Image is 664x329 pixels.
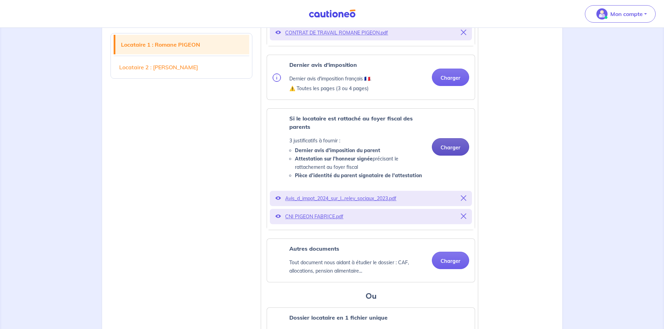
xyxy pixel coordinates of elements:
li: précisant le rattachement au foyer fiscal [295,155,426,171]
div: categoryName: parental-tax-assessment, userCategory: cdi [267,108,475,230]
button: Voir [275,212,281,221]
strong: Dossier locataire en 1 fichier unique [289,314,388,321]
button: Charger [432,138,469,156]
strong: Si le locataire est rattaché au foyer fiscal des parents [289,115,413,130]
button: Voir [275,28,281,38]
button: Voir [275,194,281,203]
img: illu_account_valid_menu.svg [596,8,608,19]
button: Charger [432,252,469,269]
p: Mon compte [610,10,643,18]
button: Charger [432,69,469,86]
strong: Dernier avis d'imposition [289,61,357,68]
img: Cautioneo [306,9,358,18]
a: Locataire 2 : [PERSON_NAME] [114,57,250,77]
button: illu_account_valid_menu.svgMon compte [585,5,656,23]
div: categoryName: other, userCategory: cdi [267,238,475,282]
p: Dernier avis d'imposition français 🇫🇷. [289,75,371,83]
button: Supprimer [461,194,466,203]
h3: Ou [267,291,475,302]
strong: Pièce d’identité du parent signataire de l'attestation [295,172,422,179]
p: Tout document nous aidant à étudier le dossier : CAF, allocations, pension alimentaire... [289,258,426,275]
button: Supprimer [461,212,466,221]
div: categoryName: tax-assessment, userCategory: cdi [267,55,475,100]
strong: Dernier avis d'imposition du parent [295,147,380,154]
p: 3 justificatifs à fournir : [289,136,426,145]
p: CNI PIGEON FABRICE.pdf [285,212,457,221]
p: CONTRAT DE TRAVAIL ROMANE PIGEON.pdf [285,28,457,38]
img: info.svg [273,73,281,82]
strong: Autres documents [289,245,339,252]
a: Locataire 1 : Romane PIGEON [115,35,250,54]
button: Supprimer [461,28,466,38]
p: ⚠️ Toutes les pages (3 ou 4 pages) [289,84,371,93]
strong: Attestation sur l'honneur signée [295,156,373,162]
p: Avis_d_impot_2024_sur_l...relev_sociaux_2023.pdf [285,194,457,203]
